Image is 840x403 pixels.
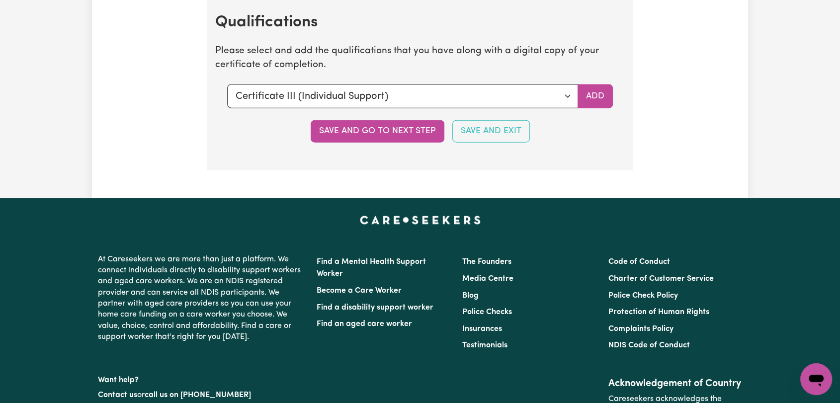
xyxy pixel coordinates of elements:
[317,304,433,312] a: Find a disability support worker
[608,378,742,390] h2: Acknowledgement of Country
[608,275,714,283] a: Charter of Customer Service
[317,258,426,278] a: Find a Mental Health Support Worker
[215,13,625,32] h2: Qualifications
[608,325,673,333] a: Complaints Policy
[98,371,305,386] p: Want help?
[317,320,412,328] a: Find an aged care worker
[608,292,678,300] a: Police Check Policy
[317,287,402,295] a: Become a Care Worker
[462,258,511,266] a: The Founders
[608,308,709,316] a: Protection of Human Rights
[800,363,832,395] iframe: Button to launch messaging window
[145,391,251,399] a: call us on [PHONE_NUMBER]
[311,120,444,142] button: Save and go to next step
[608,258,670,266] a: Code of Conduct
[462,308,512,316] a: Police Checks
[578,84,613,108] button: Add selected qualification
[608,341,690,349] a: NDIS Code of Conduct
[462,341,507,349] a: Testimonials
[98,250,305,347] p: At Careseekers we are more than just a platform. We connect individuals directly to disability su...
[98,391,137,399] a: Contact us
[215,44,625,73] p: Please select and add the qualifications that you have along with a digital copy of your certific...
[462,275,513,283] a: Media Centre
[360,216,481,224] a: Careseekers home page
[452,120,530,142] button: Save and Exit
[462,325,502,333] a: Insurances
[462,292,479,300] a: Blog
